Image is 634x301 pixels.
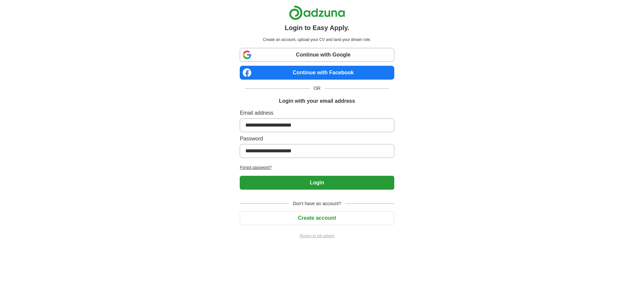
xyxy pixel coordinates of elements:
[240,109,394,117] label: Email address
[240,176,394,190] button: Login
[289,5,345,20] img: Adzuna logo
[240,211,394,225] button: Create account
[240,233,394,239] a: Return to job advert
[240,165,394,170] a: Forgot password?
[310,85,325,92] span: OR
[240,48,394,62] a: Continue with Google
[241,37,393,43] p: Create an account, upload your CV and land your dream role.
[240,66,394,80] a: Continue with Facebook
[240,135,394,143] label: Password
[285,23,349,33] h1: Login to Easy Apply.
[289,200,345,207] span: Don't have an account?
[279,97,355,105] h1: Login with your email address
[240,215,394,221] a: Create account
